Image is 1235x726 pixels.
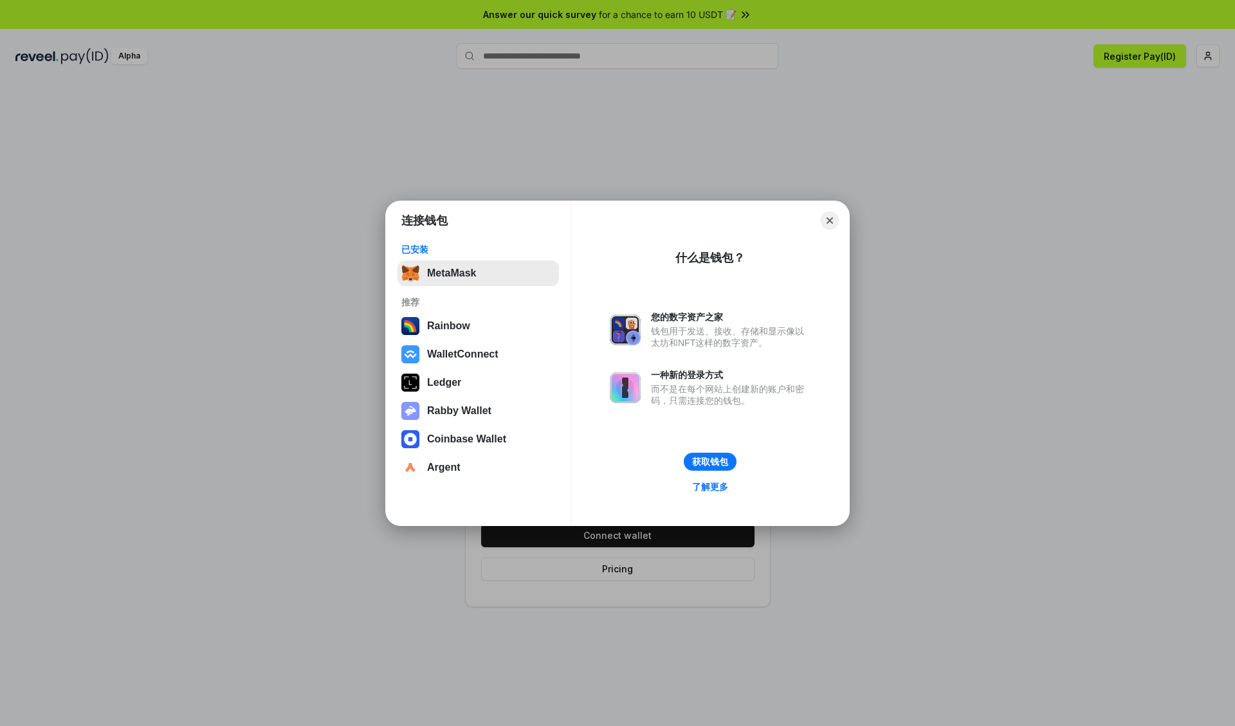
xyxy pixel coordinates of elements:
[401,402,419,420] img: svg+xml,%3Csvg%20xmlns%3D%22http%3A%2F%2Fwww.w3.org%2F2000%2Fsvg%22%20fill%3D%22none%22%20viewBox...
[651,369,810,381] div: 一种新的登录方式
[401,345,419,363] img: svg+xml,%3Csvg%20width%3D%2228%22%20height%3D%2228%22%20viewBox%3D%220%200%2028%2028%22%20fill%3D...
[610,314,641,345] img: svg+xml,%3Csvg%20xmlns%3D%22http%3A%2F%2Fwww.w3.org%2F2000%2Fsvg%22%20fill%3D%22none%22%20viewBox...
[610,372,641,403] img: svg+xml,%3Csvg%20xmlns%3D%22http%3A%2F%2Fwww.w3.org%2F2000%2Fsvg%22%20fill%3D%22none%22%20viewBox...
[651,383,810,406] div: 而不是在每个网站上创建新的账户和密码，只需连接您的钱包。
[692,481,728,493] div: 了解更多
[427,377,461,388] div: Ledger
[821,212,839,230] button: Close
[651,311,810,323] div: 您的数字资产之家
[401,430,419,448] img: svg+xml,%3Csvg%20width%3D%2228%22%20height%3D%2228%22%20viewBox%3D%220%200%2028%2028%22%20fill%3D...
[684,478,736,495] a: 了解更多
[401,213,448,228] h1: 连接钱包
[401,264,419,282] img: svg+xml,%3Csvg%20fill%3D%22none%22%20height%3D%2233%22%20viewBox%3D%220%200%2035%2033%22%20width%...
[401,374,419,392] img: svg+xml,%3Csvg%20xmlns%3D%22http%3A%2F%2Fwww.w3.org%2F2000%2Fsvg%22%20width%3D%2228%22%20height%3...
[398,426,559,452] button: Coinbase Wallet
[398,341,559,367] button: WalletConnect
[398,398,559,424] button: Rabby Wallet
[692,456,728,467] div: 获取钱包
[427,433,506,445] div: Coinbase Wallet
[427,268,476,279] div: MetaMask
[398,313,559,339] button: Rainbow
[427,349,499,360] div: WalletConnect
[651,325,810,349] div: 钱包用于发送、接收、存储和显示像以太坊和NFT这样的数字资产。
[427,462,461,473] div: Argent
[401,317,419,335] img: svg+xml,%3Csvg%20width%3D%22120%22%20height%3D%22120%22%20viewBox%3D%220%200%20120%20120%22%20fil...
[675,250,745,266] div: 什么是钱包？
[398,370,559,395] button: Ledger
[398,260,559,286] button: MetaMask
[398,455,559,480] button: Argent
[401,244,555,255] div: 已安装
[427,405,491,417] div: Rabby Wallet
[684,453,736,471] button: 获取钱包
[427,320,470,332] div: Rainbow
[401,296,555,308] div: 推荐
[401,458,419,476] img: svg+xml,%3Csvg%20width%3D%2228%22%20height%3D%2228%22%20viewBox%3D%220%200%2028%2028%22%20fill%3D...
